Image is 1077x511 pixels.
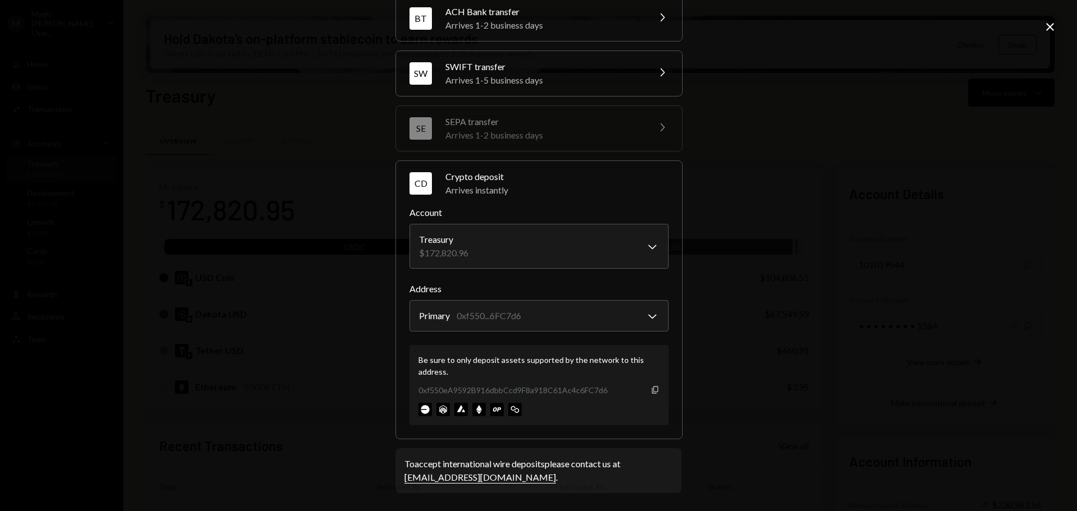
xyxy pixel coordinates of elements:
[418,354,660,378] div: Be sure to only deposit assets supported by the network to this address.
[396,161,682,206] button: CDCrypto depositArrives instantly
[396,51,682,96] button: SWSWIFT transferArrives 1-5 business days
[409,206,669,219] label: Account
[409,206,669,425] div: CDCrypto depositArrives instantly
[445,19,642,32] div: Arrives 1-2 business days
[404,472,556,484] a: [EMAIL_ADDRESS][DOMAIN_NAME]
[409,62,432,85] div: SW
[445,60,642,73] div: SWIFT transfer
[409,282,669,296] label: Address
[436,403,450,416] img: arbitrum-mainnet
[472,403,486,416] img: ethereum-mainnet
[409,300,669,332] button: Address
[396,106,682,151] button: SESEPA transferArrives 1-2 business days
[490,403,504,416] img: optimism-mainnet
[409,224,669,269] button: Account
[409,172,432,195] div: CD
[457,309,521,323] div: 0xf550...6FC7d6
[409,117,432,140] div: SE
[454,403,468,416] img: avalanche-mainnet
[418,403,432,416] img: base-mainnet
[445,115,642,128] div: SEPA transfer
[445,128,642,142] div: Arrives 1-2 business days
[418,384,607,396] div: 0xf550eA9592B916dbbCcd9F8a918C61Ac4c6FC7d6
[404,457,673,484] div: To accept international wire deposits please contact us at .
[445,170,669,183] div: Crypto deposit
[508,403,522,416] img: polygon-mainnet
[409,7,432,30] div: BT
[445,73,642,87] div: Arrives 1-5 business days
[445,5,642,19] div: ACH Bank transfer
[445,183,669,197] div: Arrives instantly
